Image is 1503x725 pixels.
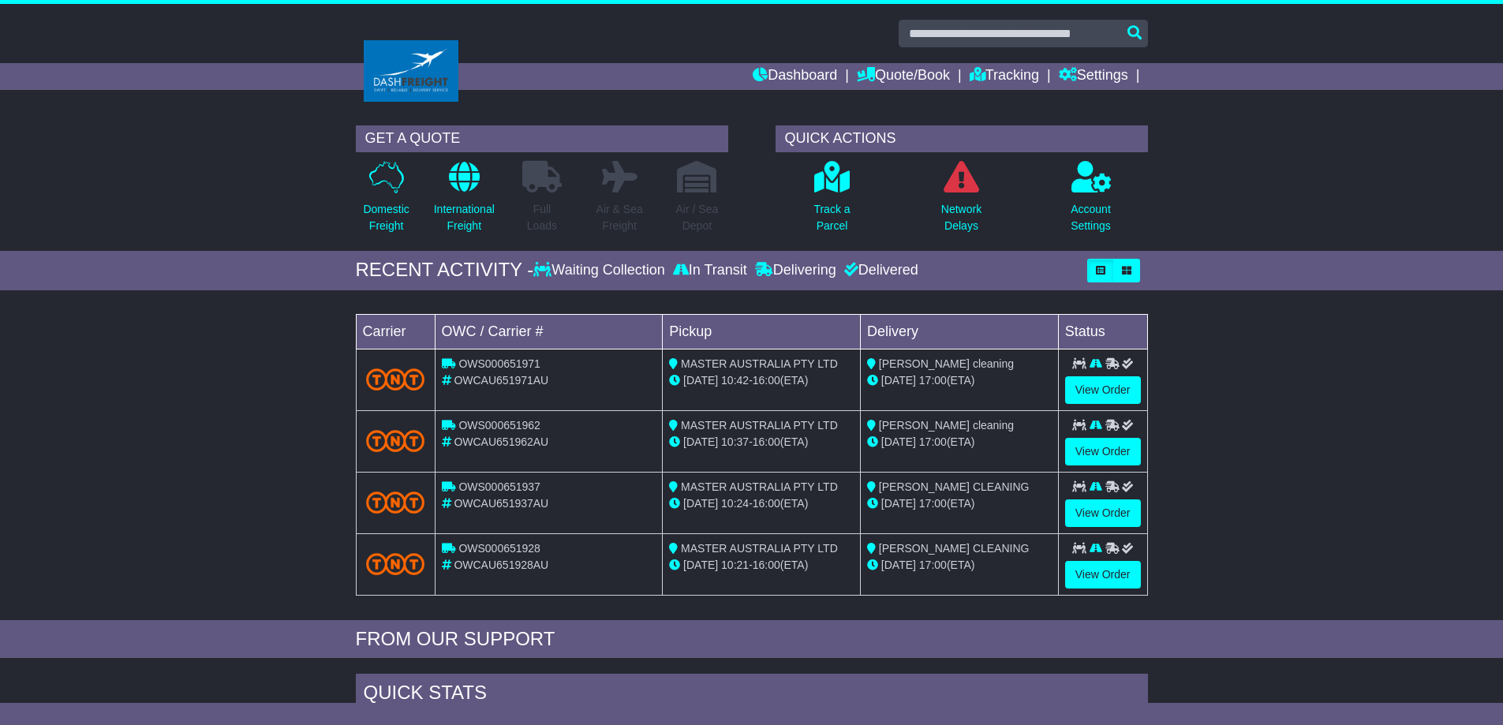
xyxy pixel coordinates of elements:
[1071,201,1111,234] p: Account Settings
[683,374,718,387] span: [DATE]
[753,497,780,510] span: 16:00
[669,434,854,450] div: - (ETA)
[881,497,916,510] span: [DATE]
[1070,160,1112,243] a: AccountSettings
[454,435,548,448] span: OWCAU651962AU
[669,495,854,512] div: - (ETA)
[669,557,854,574] div: - (ETA)
[940,160,982,243] a: NetworkDelays
[919,497,947,510] span: 17:00
[881,559,916,571] span: [DATE]
[970,63,1039,90] a: Tracking
[751,262,840,279] div: Delivering
[366,491,425,513] img: TNT_Domestic.png
[434,201,495,234] p: International Freight
[879,419,1014,432] span: [PERSON_NAME] cleaning
[663,314,861,349] td: Pickup
[919,374,947,387] span: 17:00
[867,495,1052,512] div: (ETA)
[676,201,719,234] p: Air / Sea Depot
[356,628,1148,651] div: FROM OUR SUPPORT
[454,497,548,510] span: OWCAU651937AU
[1065,561,1141,589] a: View Order
[454,559,548,571] span: OWCAU651928AU
[458,542,540,555] span: OWS000651928
[753,63,837,90] a: Dashboard
[366,430,425,451] img: TNT_Domestic.png
[356,259,534,282] div: RECENT ACTIVITY -
[458,419,540,432] span: OWS000651962
[1065,376,1141,404] a: View Order
[669,372,854,389] div: - (ETA)
[458,480,540,493] span: OWS000651937
[596,201,643,234] p: Air & Sea Freight
[879,357,1014,370] span: [PERSON_NAME] cleaning
[435,314,663,349] td: OWC / Carrier #
[454,374,548,387] span: OWCAU651971AU
[458,357,540,370] span: OWS000651971
[669,262,751,279] div: In Transit
[356,314,435,349] td: Carrier
[840,262,918,279] div: Delivered
[776,125,1148,152] div: QUICK ACTIONS
[683,559,718,571] span: [DATE]
[681,542,838,555] span: MASTER AUSTRALIA PTY LTD
[533,262,668,279] div: Waiting Collection
[857,63,950,90] a: Quote/Book
[681,480,838,493] span: MASTER AUSTRALIA PTY LTD
[881,435,916,448] span: [DATE]
[813,160,851,243] a: Track aParcel
[1059,63,1128,90] a: Settings
[1065,438,1141,465] a: View Order
[867,557,1052,574] div: (ETA)
[683,497,718,510] span: [DATE]
[681,357,838,370] span: MASTER AUSTRALIA PTY LTD
[867,372,1052,389] div: (ETA)
[813,201,850,234] p: Track a Parcel
[753,559,780,571] span: 16:00
[362,160,409,243] a: DomesticFreight
[366,553,425,574] img: TNT_Domestic.png
[522,201,562,234] p: Full Loads
[356,674,1148,716] div: Quick Stats
[919,435,947,448] span: 17:00
[881,374,916,387] span: [DATE]
[683,435,718,448] span: [DATE]
[356,125,728,152] div: GET A QUOTE
[753,374,780,387] span: 16:00
[721,435,749,448] span: 10:37
[721,374,749,387] span: 10:42
[919,559,947,571] span: 17:00
[721,497,749,510] span: 10:24
[941,201,981,234] p: Network Delays
[366,368,425,390] img: TNT_Domestic.png
[879,480,1030,493] span: [PERSON_NAME] CLEANING
[363,201,409,234] p: Domestic Freight
[1065,499,1141,527] a: View Order
[879,542,1030,555] span: [PERSON_NAME] CLEANING
[753,435,780,448] span: 16:00
[1058,314,1147,349] td: Status
[681,419,838,432] span: MASTER AUSTRALIA PTY LTD
[721,559,749,571] span: 10:21
[867,434,1052,450] div: (ETA)
[860,314,1058,349] td: Delivery
[433,160,495,243] a: InternationalFreight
